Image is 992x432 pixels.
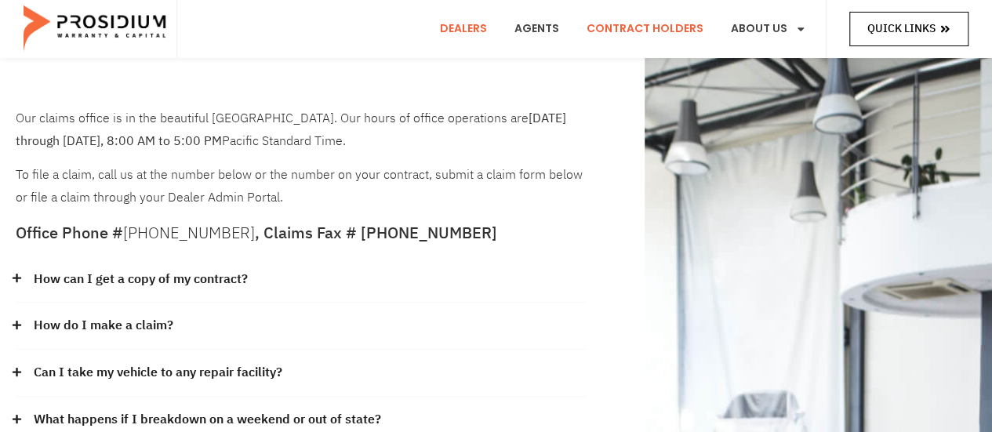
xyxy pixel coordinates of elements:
[34,314,173,337] a: How do I make a claim?
[16,109,566,151] b: [DATE] through [DATE], 8:00 AM to 5:00 PM
[849,12,968,45] a: Quick Links
[16,107,586,209] div: To file a claim, call us at the number below or the number on your contract, submit a claim form ...
[16,225,586,241] h5: Office Phone # , Claims Fax # [PHONE_NUMBER]
[34,361,282,384] a: Can I take my vehicle to any repair facility?
[16,303,586,350] div: How do I make a claim?
[16,350,586,397] div: Can I take my vehicle to any repair facility?
[16,107,586,153] p: Our claims office is in the beautiful [GEOGRAPHIC_DATA]. Our hours of office operations are Pacif...
[867,19,936,38] span: Quick Links
[34,408,381,431] a: What happens if I breakdown on a weekend or out of state?
[34,268,248,291] a: How can I get a copy of my contract?
[123,221,255,245] a: [PHONE_NUMBER]
[16,256,586,303] div: How can I get a copy of my contract?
